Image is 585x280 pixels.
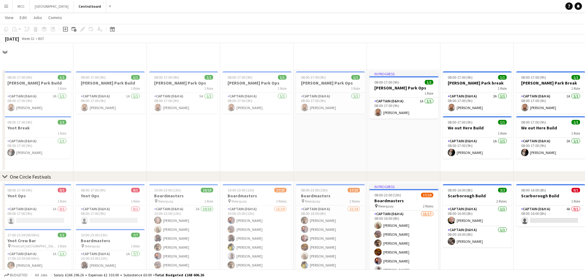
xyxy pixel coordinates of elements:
span: 2 Roles [349,199,360,203]
span: 1 Role [204,199,213,203]
span: Edit [20,15,27,20]
h3: Ynot Break [2,125,71,131]
span: 08:00-17:00 (9h) [7,188,32,192]
span: 08:00-17:00 (9h) [228,75,252,80]
span: 1/1 [205,75,213,80]
span: 08:00-17:00 (9h) [301,75,326,80]
span: Pikehall [GEOGRAPHIC_DATA] [11,244,57,248]
span: 17:00-23:59 (6h59m) [7,233,39,237]
span: Newquay [305,199,320,203]
button: Central board [74,0,106,12]
span: Jobs [33,15,42,20]
span: 1 Role [571,86,580,91]
div: One Circle Festivals [10,174,51,180]
span: 1/1 [498,75,507,80]
app-card-role: Captain (D&H A)2A1/108:00-17:00 (9h)[PERSON_NAME] [443,93,512,114]
span: 0/1 [58,188,66,192]
div: [DATE] [5,36,19,42]
span: 1 Role [204,86,213,91]
span: Week 32 [20,36,36,41]
span: 1/1 [58,120,66,124]
span: 1 Role [131,86,140,91]
app-card-role: Captain (D&H A)2A1/108:00-17:00 (9h)[PERSON_NAME] [2,93,71,114]
app-job-card: In progress08:00-23:00 (15h)17/19Boardmasters Newquay2 RolesCaptain (D&H A)15/1708:00-16:00 (8h)[... [369,184,438,275]
span: 08:00-17:00 (9h) [7,75,32,80]
h3: Ynot Ops [2,193,71,199]
button: Budgeted [3,272,29,278]
span: 1 Role [57,244,66,248]
app-job-card: 08:00-17:00 (9h)1/1[PERSON_NAME] Park Ops1 RoleCaptain (D&H A)1/108:00-17:00 (9h)[PERSON_NAME] [223,71,291,114]
span: Comms [48,15,62,20]
span: 1/1 [571,75,580,80]
span: 2 Roles [276,199,287,203]
h3: Boardmasters [296,193,365,199]
h3: [PERSON_NAME] Park Ops [296,80,365,86]
app-job-card: 08:00-23:00 (15h)17/22Boardmasters Newquay2 RolesCaptain (D&H A)15/1908:00-16:00 (8h)[PERSON_NAME... [296,184,365,275]
h3: Scarborough Build [443,193,512,199]
span: Newquay [85,244,100,248]
h3: Boardmasters [369,198,438,203]
span: Total Budgeted £168 606.26 [155,273,204,277]
app-job-card: 10:00-23:00 (13h)10/10Boardmasters Newquay1 RoleCaptain (D&H A)3A10/1010:00-23:00 (13h)[PERSON_NA... [149,184,218,275]
h3: Ynot Ops [76,193,145,199]
app-job-card: 08:00-17:00 (9h)1/1We out Here Build1 RoleCaptain (D&H A)1A1/108:00-17:00 (9h)[PERSON_NAME] [443,116,512,159]
h3: Boardmasters [76,238,145,243]
span: 1/1 [278,75,287,80]
div: 10:00-23:00 (13h)17/23Boardmasters Newquay2 RolesCaptain (D&H A)15/1910:00-23:00 (13h)[PERSON_NAM... [223,184,291,275]
app-card-role: Captain (D&H A)1A0/108:00-17:00 (9h) [2,206,71,227]
h3: Boardmasters [223,193,291,199]
span: 08:00-17:00 (9h) [154,75,179,80]
span: 2 Roles [496,199,507,203]
span: 1 Role [571,199,580,203]
app-card-role: Captain (D&H A)1A1/108:00-17:00 (9h)[PERSON_NAME] [443,138,512,159]
h3: [PERSON_NAME] Park Ops [369,85,438,91]
span: 08:00-17:00 (9h) [448,120,473,124]
app-card-role: Captain (D&H A)1/108:00-17:00 (9h)[PERSON_NAME] [2,138,71,159]
div: In progress08:00-17:00 (9h)1/1[PERSON_NAME] Park Ops1 RoleCaptain (D&H A)1A1/108:00-17:00 (9h)[PE... [369,71,438,119]
h3: Ynot Crew Bar [2,238,71,243]
app-card-role: Captain (D&H A)1/108:00-16:00 (8h)[PERSON_NAME] [443,227,512,247]
app-card-role: Captain (D&H A)1A1/117:00-23:59 (6h59m)[PERSON_NAME] [2,250,71,271]
span: All jobs [34,273,49,277]
a: Jobs [30,14,45,22]
app-job-card: 08:00-17:00 (9h)1/1[PERSON_NAME] Park break1 RoleCaptain (D&H A)2A1/108:00-17:00 (9h)[PERSON_NAME] [443,71,512,114]
div: 17:00-23:59 (6h59m)1/1Ynot Crew Bar Pikehall [GEOGRAPHIC_DATA]1 RoleCaptain (D&H A)1A1/117:00-23:... [2,229,71,271]
app-job-card: 08:00-17:00 (9h)1/1We out Here Build1 RoleCaptain (D&H A)2A1/108:00-17:00 (9h)[PERSON_NAME] [516,116,585,159]
a: Comms [46,14,64,22]
app-job-card: 08:00-17:00 (9h)0/1Ynot Ops1 RoleCaptain (D&H A)1A0/108:00-17:00 (9h) [2,184,71,227]
app-card-role: Captain (D&H A)1/108:00-16:00 (8h)[PERSON_NAME] [443,206,512,227]
span: 08:00-16:00 (8h) [521,188,546,192]
app-card-role: Captain (D&H A)5A1/108:00-17:00 (9h)[PERSON_NAME] [149,93,218,114]
div: In progress [369,184,438,189]
div: 08:00-17:00 (9h)1/1[PERSON_NAME] Park Ops1 RoleCaptain (D&H A)1/108:00-17:00 (9h)[PERSON_NAME] [296,71,365,114]
app-job-card: 08:00-17:00 (9h)1/1[PERSON_NAME] Park Build1 RoleCaptain (D&H A)1A1/108:00-17:00 (9h)[PERSON_NAME] [76,71,145,114]
span: 10:00-23:00 (13h) [228,188,254,192]
h3: We out Here Build [443,125,512,131]
app-card-role: Captain (D&H A)2A1/108:00-17:00 (9h)[PERSON_NAME] [516,138,585,159]
span: 1 Role [131,199,140,203]
span: 1/1 [58,233,66,237]
div: BST [38,36,44,41]
span: 08:00-23:00 (15h) [301,188,328,192]
div: 08:00-17:00 (9h)1/1Ynot Break1 RoleCaptain (D&H A)1/108:00-17:00 (9h)[PERSON_NAME] [2,116,71,159]
app-card-role: Captain (D&H A)1A1/108:00-17:00 (9h)[PERSON_NAME] [516,93,585,114]
app-card-role: Captain (D&H A)1/108:00-17:00 (9h)[PERSON_NAME] [223,93,291,114]
h3: Scarborough Build [516,193,585,199]
h3: [PERSON_NAME] Park Break [516,80,585,86]
span: 1 Role [57,131,66,136]
div: 08:00-16:00 (8h)2/2Scarborough Build2 RolesCaptain (D&H A)1/108:00-16:00 (8h)[PERSON_NAME]Captain... [443,184,512,247]
span: 08:00-17:00 (9h) [521,120,546,124]
span: Budgeted [10,273,28,277]
span: 1 Role [278,86,287,91]
div: In progress [369,71,438,76]
div: 08:00-17:00 (9h)1/1[PERSON_NAME] Park Ops1 RoleCaptain (D&H A)5A1/108:00-17:00 (9h)[PERSON_NAME] [149,71,218,114]
span: 08:00-17:00 (9h) [81,75,106,80]
span: 17/19 [421,193,433,197]
span: Newquay [232,199,247,203]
